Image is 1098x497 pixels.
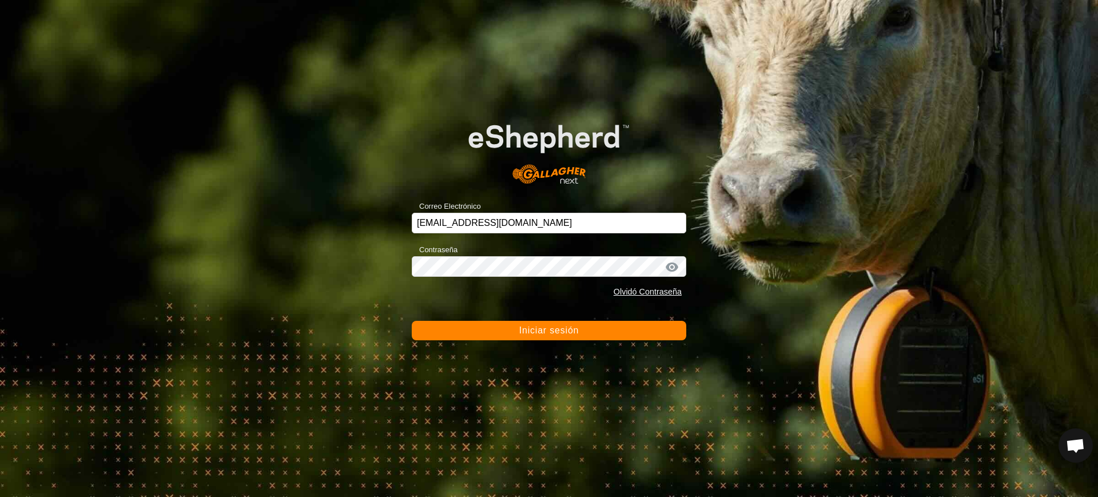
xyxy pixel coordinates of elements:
font: Contraseña [419,245,457,254]
a: Olvidó Contraseña [614,287,682,296]
button: Iniciar sesión [412,321,686,340]
font: Correo Electrónico [419,202,481,210]
div: Chat abierto [1059,428,1093,463]
img: Logotipo de eShepherd [439,102,659,196]
input: Correo Electrónico [412,213,686,233]
font: Iniciar sesión [519,325,579,335]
